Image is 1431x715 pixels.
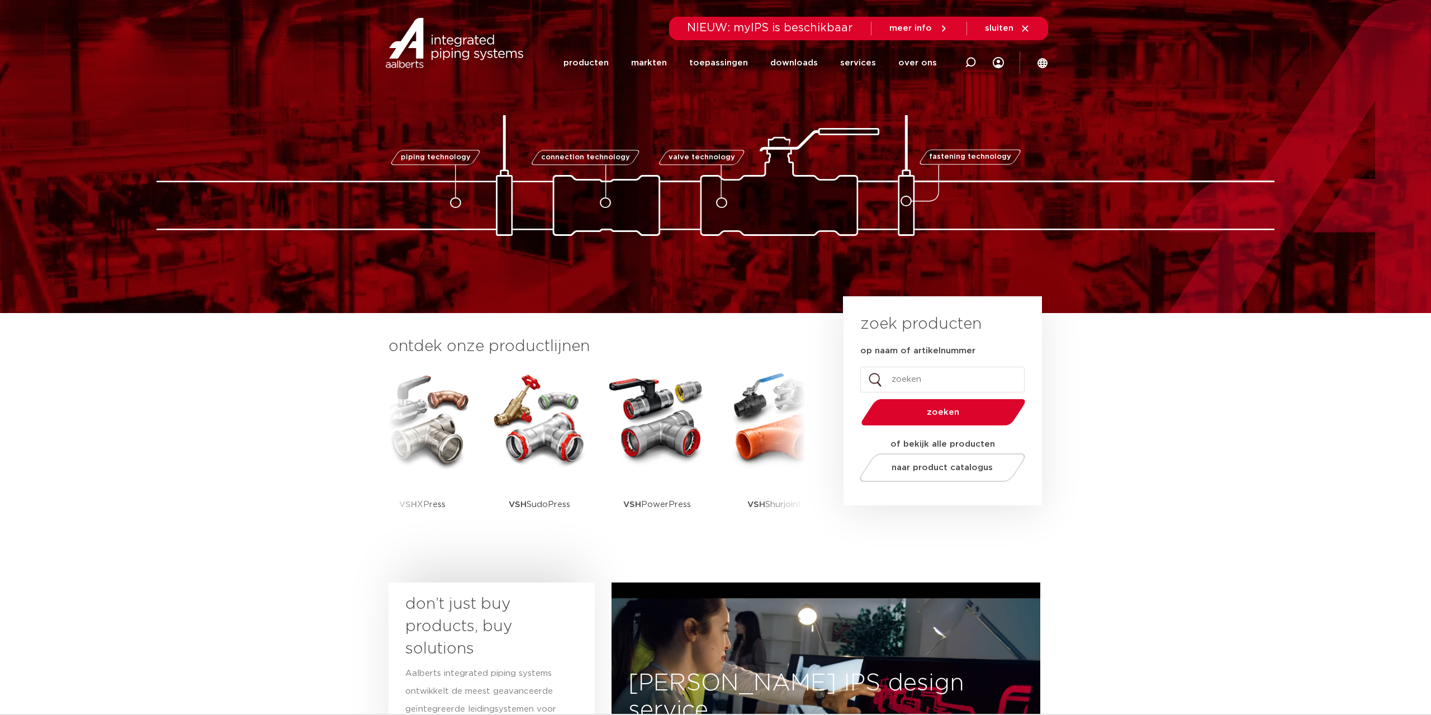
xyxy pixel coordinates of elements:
[985,23,1030,34] a: sluiten
[399,470,446,539] p: XPress
[890,408,997,416] span: zoeken
[840,40,876,86] a: services
[770,40,818,86] a: downloads
[687,22,853,34] span: NIEUW: myIPS is beschikbaar
[405,593,557,660] h3: don’t just buy products, buy solutions
[606,369,707,539] a: VSHPowerPress
[724,369,825,539] a: VSHShurjoint
[985,24,1013,32] span: sluiten
[388,335,805,358] h3: ontdek onze productlijnen
[509,470,570,539] p: SudoPress
[372,369,472,539] a: VSHXPress
[857,398,1030,427] button: zoeken
[889,24,932,32] span: meer info
[860,345,975,357] label: op naam of artikelnummer
[890,440,995,448] strong: of bekijk alle producten
[860,367,1025,392] input: zoeken
[563,40,609,86] a: producten
[541,154,630,161] span: connection technology
[489,369,590,539] a: VSHSudoPress
[509,500,527,509] strong: VSH
[563,40,937,86] nav: Menu
[631,40,667,86] a: markten
[857,453,1029,482] a: naar product catalogus
[689,40,748,86] a: toepassingen
[747,500,765,509] strong: VSH
[929,154,1011,161] span: fastening technology
[892,463,993,472] span: naar product catalogus
[400,154,470,161] span: piping technology
[623,500,641,509] strong: VSH
[860,313,982,335] h3: zoek producten
[747,470,802,539] p: Shurjoint
[399,500,417,509] strong: VSH
[668,154,735,161] span: valve technology
[889,23,949,34] a: meer info
[993,40,1004,86] div: my IPS
[623,470,691,539] p: PowerPress
[898,40,937,86] a: over ons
